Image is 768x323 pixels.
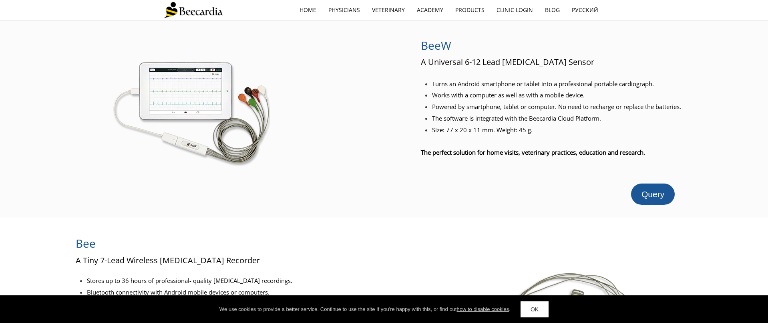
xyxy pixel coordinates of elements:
span: Bee [76,236,96,251]
a: Products [449,1,491,19]
a: Academy [411,1,449,19]
span: The software is integrated with the Beecardia Cloud Platform. [432,114,601,122]
a: Veterinary [366,1,411,19]
span: BeeW [421,38,451,53]
span: The perfect solution for home visits, veterinary practices, education and research. [421,148,645,156]
a: Русский [566,1,604,19]
span: Size: 77 x 20 x 11 mm. Weight: 45 g. [432,126,533,134]
img: Beecardia [164,2,223,18]
a: Clinic Login [491,1,539,19]
span: Turns an Android smartphone or tablet into a professional portable cardiograph. [432,80,654,88]
span: Query [641,190,664,199]
span: Powered by smartphone, tablet or computer. No need to recharge or replace the batteries. [432,103,681,111]
a: Physicians [322,1,366,19]
div: We use cookies to provide a better service. Continue to use the site If you're happy with this, o... [219,305,511,313]
a: Query [631,184,675,205]
span: Bluetooth connectivity with Android mobile devices or computers. [87,288,269,296]
span: Stores up to 36 hours of professional- quality [MEDICAL_DATA] recordings. [87,277,292,285]
span: A Universal 6-12 Lead [MEDICAL_DATA] Sensor [421,57,594,67]
a: how to disable cookies [456,306,509,312]
a: OK [521,301,549,317]
a: home [294,1,322,19]
a: Blog [539,1,566,19]
span: A Tiny 7-Lead Wireless [MEDICAL_DATA] Recorder [76,255,260,266]
span: Works with a computer as well as with a mobile device. [432,91,585,99]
